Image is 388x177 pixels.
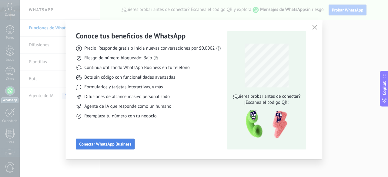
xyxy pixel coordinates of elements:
span: Reemplaza tu número con tu negocio [84,113,156,119]
span: Riesgo de número bloqueado: Bajo [84,55,152,61]
span: ¡Escanea el código QR! [231,100,302,106]
button: Conectar WhatsApp Business [76,139,135,149]
span: Continúa utilizando WhatsApp Business en tu teléfono [84,65,189,71]
span: Copilot [381,81,387,95]
span: Bots sin código con funcionalidades avanzadas [84,74,175,80]
span: Conectar WhatsApp Business [79,142,131,146]
img: qr-pic-1x.png [241,108,289,140]
span: Difusiones de alcance masivo personalizado [84,94,170,100]
span: Agente de IA que responde como un humano [84,103,171,110]
span: Formularios y tarjetas interactivas, y más [84,84,163,90]
h3: Conoce tus beneficios de WhatsApp [76,31,186,41]
span: ¿Quieres probar antes de conectar? [231,93,302,100]
span: Precio: Responde gratis o inicia nuevas conversaciones por $0.0002 [84,45,215,51]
